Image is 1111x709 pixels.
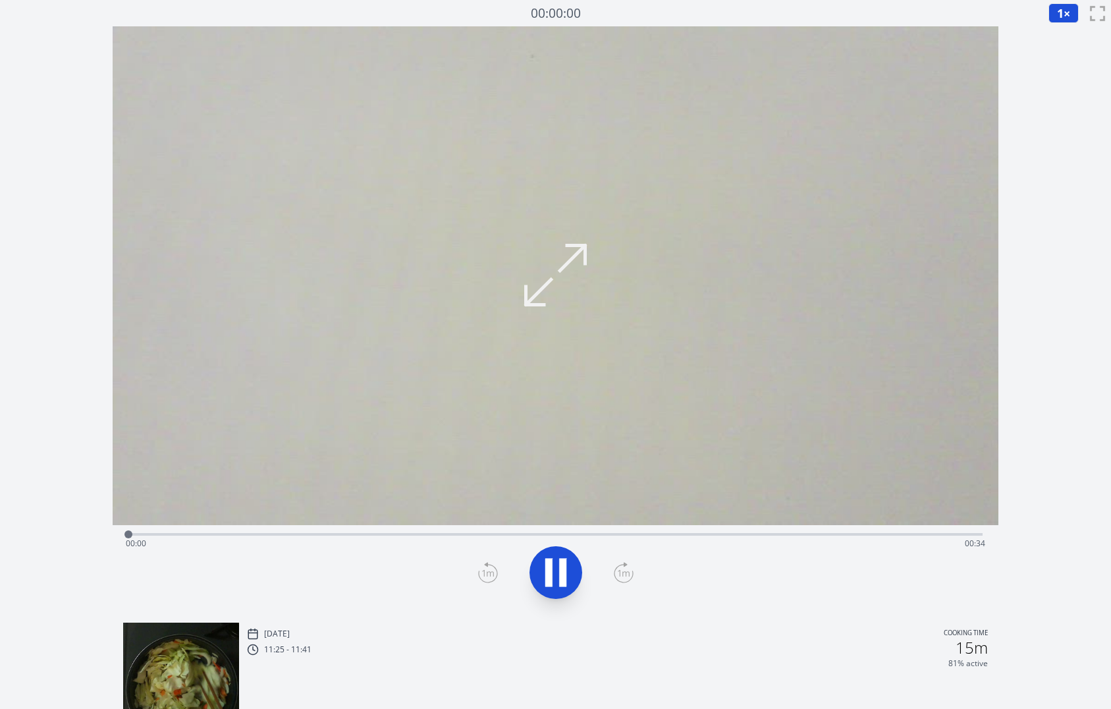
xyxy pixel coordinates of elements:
h2: 15m [956,640,988,656]
p: [DATE] [264,629,290,639]
p: 81% active [948,658,988,669]
p: Cooking time [944,628,988,640]
button: 1× [1048,3,1079,23]
span: 00:34 [965,538,985,549]
span: 1 [1057,5,1064,21]
p: 11:25 - 11:41 [264,644,312,655]
a: 00:00:00 [531,4,581,23]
